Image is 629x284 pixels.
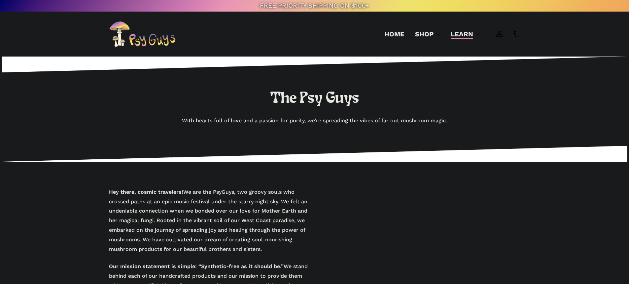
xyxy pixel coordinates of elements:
a: Shop [415,29,440,39]
nav: Main Menu [379,12,520,57]
strong: Hey there, cosmic travelers! [109,189,183,195]
p: With hearts full of love and a passion for purity, we’re spreading the vibes of far out mushroom ... [182,116,447,126]
a: Learn [451,29,480,39]
p: We are the PsyGuys, two groovy souls who crossed paths at an epic music festival under the starry... [109,187,310,262]
strong: Our mission statement is simple: “Synthetic-free as it should be.” [109,263,284,269]
span: Learn [451,30,473,38]
span: Shop [415,30,434,38]
img: PsyGuys [109,21,176,47]
h1: The Psy Guys [109,90,520,108]
span: Home [384,30,404,38]
a: Home [384,29,404,39]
